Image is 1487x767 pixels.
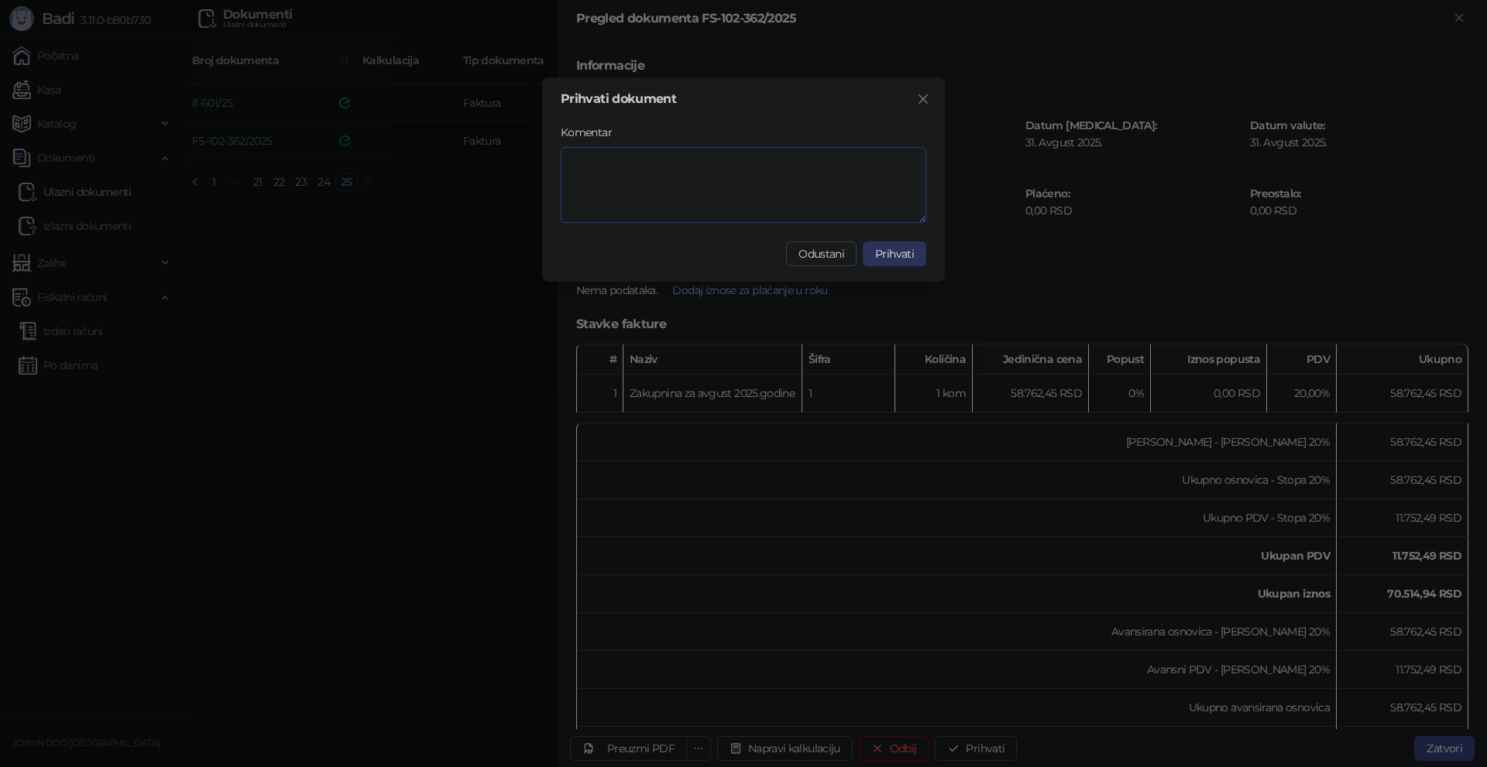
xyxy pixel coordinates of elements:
[875,247,914,261] span: Prihvati
[798,247,844,261] span: Odustani
[561,147,926,223] textarea: Komentar
[863,241,926,266] button: Prihvati
[911,93,936,105] span: Zatvori
[561,93,926,105] div: Prihvati dokument
[917,93,929,105] span: close
[911,87,936,111] button: Close
[561,124,621,141] label: Komentar
[786,241,857,266] button: Odustani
